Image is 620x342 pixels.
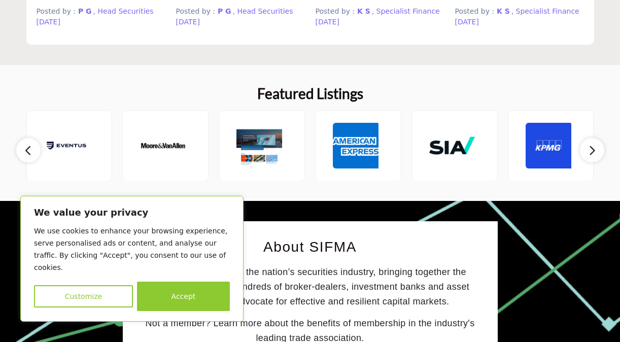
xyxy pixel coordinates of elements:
span: , Specialist Finance [372,7,440,15]
span: , Specialist Finance [511,7,579,15]
button: Accept [137,282,230,311]
span: , Head Securities [232,7,293,15]
span: S [365,7,370,15]
span: K [357,7,363,15]
img: KPMG LLP [526,123,571,168]
span: [DATE] [455,18,479,26]
span: S [505,7,510,15]
img: Sia [429,123,475,168]
p: Posted by : [316,6,444,17]
img: Eventus [44,123,89,168]
span: [DATE] [316,18,339,26]
img: Cahill Gordon & Reindel LLP [236,123,282,168]
span: , Head Securities [93,7,153,15]
span: P [78,7,83,15]
span: G [86,7,92,15]
button: Customize [34,285,133,307]
span: K [497,7,502,15]
img: Moore & Van Allen, PLLC [140,123,186,168]
p: Posted by : [37,6,165,17]
p: Posted by : [455,6,584,17]
span: [DATE] [37,18,60,26]
p: We value your privacy [34,207,230,219]
span: [DATE] [176,18,200,26]
img: American Express Company [333,123,378,168]
span: SIFMA is the voice of the nation’s securities industry, bringing together the shared interests of... [151,267,469,306]
span: P [218,7,223,15]
p: We use cookies to enhance your browsing experience, serve personalised ads or content, and analys... [34,225,230,273]
h2: About SIFMA [146,236,475,258]
p: Posted by : [176,6,305,17]
span: G [225,7,231,15]
h2: Featured Listings [257,85,363,102]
